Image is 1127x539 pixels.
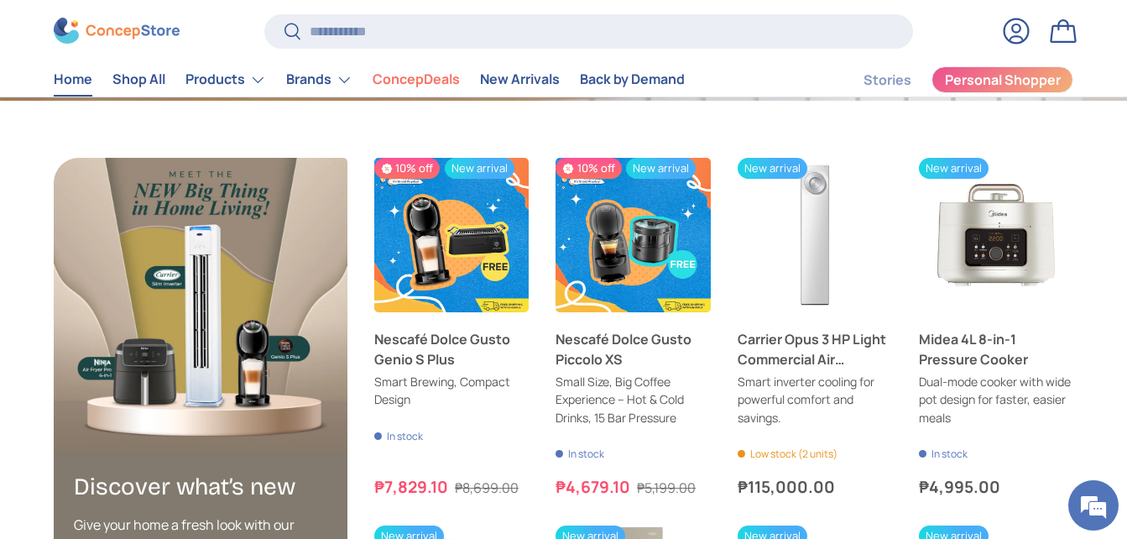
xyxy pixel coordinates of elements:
a: Home [54,64,92,97]
img: ConcepStore [54,18,180,44]
span: New arrival [738,158,807,179]
em: Submit [246,419,305,442]
a: Shop All [112,64,165,97]
a: Discover what’s new [54,158,347,452]
div: Leave a message [87,94,282,116]
a: Personal Shopper [931,66,1073,93]
a: Midea 4L 8-in-1 Pressure Cooker [919,158,1073,312]
a: Nescafé Dolce Gusto Genio S Plus [374,329,529,369]
span: Personal Shopper [945,74,1061,87]
a: Nescafé Dolce Gusto Piccolo XS [556,158,710,312]
summary: Brands [276,63,363,97]
span: New arrival [626,158,696,179]
span: 10% off [556,158,621,179]
span: 10% off [374,158,440,179]
a: Back by Demand [580,64,685,97]
nav: Secondary [823,63,1073,97]
a: Stories [864,64,911,97]
div: Minimize live chat window [275,8,316,49]
a: Carrier Opus 3 HP Light Commercial Air Conditioner [738,158,892,312]
textarea: Type your message and click 'Submit' [8,360,320,419]
h2: Discover what’s new [74,472,327,502]
a: New Arrivals [480,64,560,97]
nav: Primary [54,63,685,97]
span: We are offline. Please leave us a message. [35,162,293,332]
span: New arrival [919,158,989,179]
a: Midea 4L 8-in-1 Pressure Cooker [919,329,1073,369]
summary: Products [175,63,276,97]
a: ConcepDeals [373,64,460,97]
span: New arrival [445,158,514,179]
a: Nescafé Dolce Gusto Piccolo XS [556,329,710,369]
a: Carrier Opus 3 HP Light Commercial Air Conditioner [738,329,892,369]
a: Nescafé Dolce Gusto Genio S Plus [374,158,529,312]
